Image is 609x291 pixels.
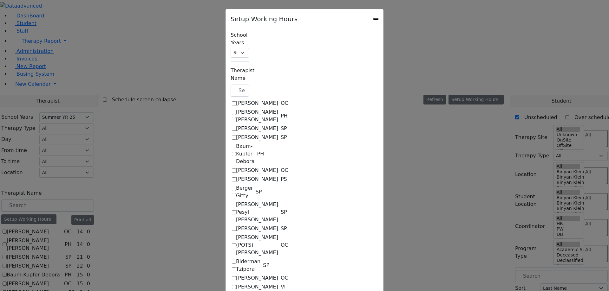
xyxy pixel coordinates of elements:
label: Biderman Tzipora [236,258,260,273]
label: [PERSON_NAME] [236,175,278,183]
label: [PERSON_NAME] [236,274,278,282]
label: [PERSON_NAME] [236,167,278,174]
label: [PERSON_NAME] [236,225,278,232]
label: [PERSON_NAME] [236,283,278,291]
h5: Setup Working Hours [231,14,298,24]
input: Search [231,85,249,97]
label: Baum-Kupfer Debora [236,142,254,165]
label: [PERSON_NAME] [236,125,278,132]
label: Berger Gitty [236,184,253,199]
label: [PERSON_NAME] [236,99,278,107]
label: Therapist Name [231,67,254,82]
label: [PERSON_NAME] [236,134,278,141]
label: [PERSON_NAME] [PERSON_NAME] [236,108,278,123]
button: Close [373,18,378,20]
label: [PERSON_NAME] (POTS) [PERSON_NAME] [236,234,278,256]
label: School Years [231,31,249,47]
label: [PERSON_NAME] Pesyl [PERSON_NAME] [236,201,278,224]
